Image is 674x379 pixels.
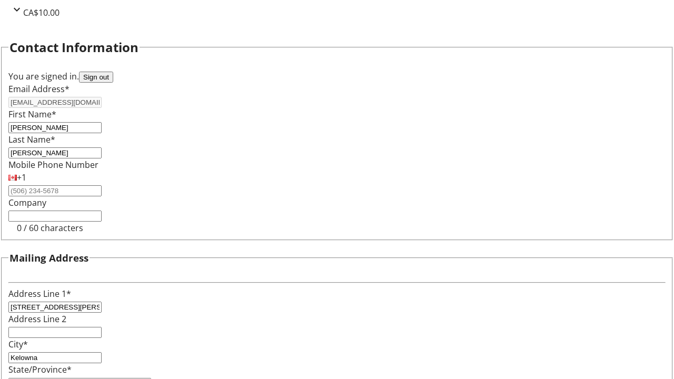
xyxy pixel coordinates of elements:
[8,302,102,313] input: Address
[8,70,666,83] div: You are signed in.
[8,313,66,325] label: Address Line 2
[8,364,72,375] label: State/Province*
[9,38,138,57] h2: Contact Information
[8,338,28,350] label: City*
[8,159,98,171] label: Mobile Phone Number
[8,185,102,196] input: (506) 234-5678
[8,108,56,120] label: First Name*
[8,134,55,145] label: Last Name*
[9,251,88,265] h3: Mailing Address
[8,83,70,95] label: Email Address*
[17,222,83,234] tr-character-limit: 0 / 60 characters
[79,72,113,83] button: Sign out
[8,288,71,300] label: Address Line 1*
[8,352,102,363] input: City
[8,197,46,208] label: Company
[23,7,60,18] span: CA$10.00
